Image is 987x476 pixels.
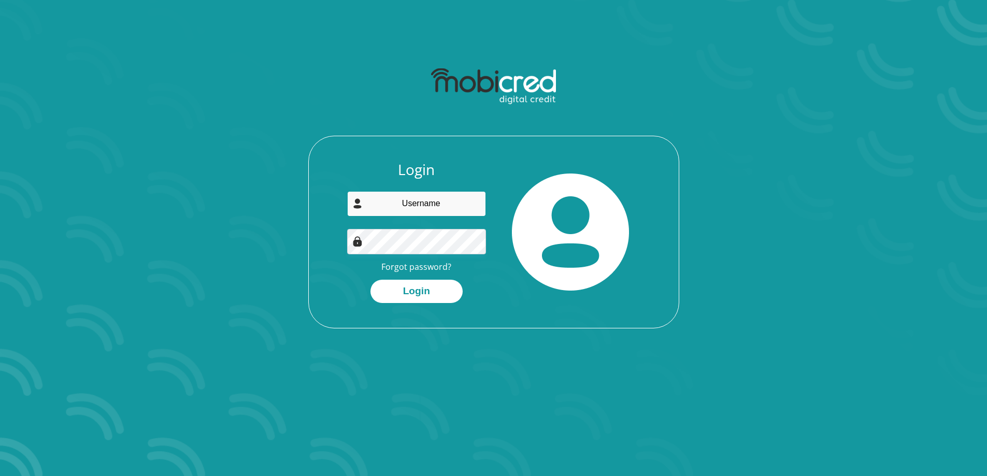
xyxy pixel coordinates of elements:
h3: Login [347,161,486,179]
img: user-icon image [352,198,363,209]
img: mobicred logo [431,68,556,105]
button: Login [370,280,463,303]
img: Image [352,236,363,247]
input: Username [347,191,486,217]
a: Forgot password? [381,261,451,272]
